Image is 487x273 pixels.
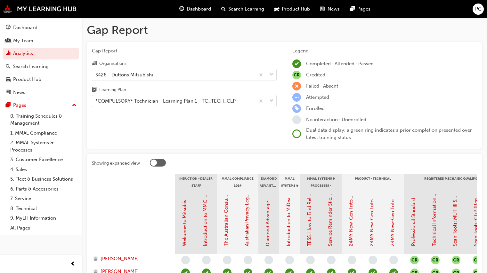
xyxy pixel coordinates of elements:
div: *COMPULSORY* Technician - Learning Plan 1 - TC_TECH_CLP [95,97,236,105]
span: learningRecordVerb_NONE-icon [264,256,273,264]
a: 5. Fleet & Business Solutions [8,174,79,184]
a: 9. MyLH Information [8,213,79,223]
a: Dashboard [3,22,79,34]
a: guage-iconDashboard [174,3,216,16]
a: 6. Parts & Accessories [8,184,79,194]
span: Pages [357,5,370,13]
span: Gap Report [92,47,277,55]
span: PC [475,5,482,13]
span: learningRecordVerb_NONE-icon [348,256,356,264]
span: Failed · Absent [306,83,338,89]
div: Induction - Dealer Staff [175,174,217,190]
a: Diamond Advantage: Fundamentals [265,167,271,246]
h1: Gap Report [87,23,482,37]
button: Pages [3,99,79,111]
div: MMAL Compliance 2024 [217,174,258,190]
div: Learning Plan [99,87,126,93]
span: learningRecordVerb_NONE-icon [244,256,252,264]
span: Credited [306,72,325,78]
span: down-icon [269,97,274,105]
span: learningRecordVerb_NONE-icon [389,256,398,264]
div: Search Learning [13,63,49,70]
span: learningRecordVerb_NONE-icon [292,115,301,124]
span: No interaction · Unenrolled [306,117,366,122]
div: Pages [13,102,26,109]
a: Service Reminder Stickers [327,189,333,246]
span: news-icon [6,90,11,96]
a: 7. Service [8,194,79,204]
span: learningRecordVerb_NONE-icon [181,256,190,264]
div: My Team [13,37,33,44]
span: Product Hub [282,5,310,13]
span: car-icon [274,5,279,13]
span: learningRecordVerb_NONE-icon [223,256,231,264]
a: pages-iconPages [345,3,376,16]
span: people-icon [6,38,11,44]
span: learningRecordVerb_NONE-icon [327,256,336,264]
a: Introduction to MiDealerAssist [286,179,291,246]
span: news-icon [320,5,325,13]
span: learningRecordVerb_COMPLETE-icon [292,59,301,68]
span: guage-icon [6,25,11,31]
a: car-iconProduct Hub [269,3,315,16]
span: organisation-icon [92,61,97,66]
span: Dashboard [187,5,211,13]
button: PC [473,4,484,15]
span: [PERSON_NAME] [101,255,139,262]
span: learningRecordVerb_NONE-icon [306,256,315,264]
span: Attempted [306,94,329,100]
a: All Pages [8,223,79,233]
a: 2. MMAL Systems & Processes [8,138,79,155]
span: News [328,5,340,13]
span: learningplan-icon [92,87,97,93]
button: DashboardMy TeamAnalyticsSearch LearningProduct HubNews [3,20,79,99]
a: 3. Customer Excellence [8,155,79,165]
div: Dashboard [13,24,37,31]
div: Diamond Advantage - Fundamentals [258,174,279,190]
span: Enrolled [306,105,325,111]
span: pages-icon [350,5,355,13]
a: 4. Sales [8,165,79,175]
span: guage-icon [179,5,184,13]
a: Search Learning [3,61,79,73]
button: null-icon [431,256,440,264]
div: Product - Technical [342,174,404,190]
span: learningRecordVerb_NONE-icon [285,256,294,264]
div: MMAL Systems & Processes - Technical [300,174,342,190]
button: null-icon [410,256,419,264]
span: Dual data display; a green ring indicates a prior completion presented over latest training status. [306,127,472,140]
div: Legend [292,47,477,55]
a: 0. Training Schedules & Management [8,111,79,128]
span: up-icon [72,101,77,110]
span: search-icon [221,5,226,13]
div: News [13,89,25,96]
button: null-icon [473,256,481,264]
span: car-icon [6,77,11,82]
div: Product Hub [13,76,41,83]
span: down-icon [269,71,274,79]
button: null-icon [452,256,460,264]
span: chart-icon [6,51,11,57]
a: 8. Technical [8,204,79,214]
span: learningRecordVerb_NONE-icon [202,256,211,264]
a: news-iconNews [315,3,345,16]
a: [PERSON_NAME] [93,255,169,262]
div: Showing expanded view [92,160,140,167]
div: MMAL Systems & Processes - General [279,174,300,190]
img: mmal [3,5,77,13]
span: learningRecordVerb_ENROLL-icon [292,104,301,113]
span: search-icon [6,64,10,70]
span: prev-icon [70,260,75,268]
a: Analytics [3,48,79,59]
span: null-icon [292,71,301,79]
a: My Team [3,35,79,47]
span: learningRecordVerb_FAIL-icon [292,82,301,90]
span: pages-icon [6,103,11,108]
a: search-iconSearch Learning [216,3,269,16]
div: S428 - Duttons Mitsubishi [95,71,153,78]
